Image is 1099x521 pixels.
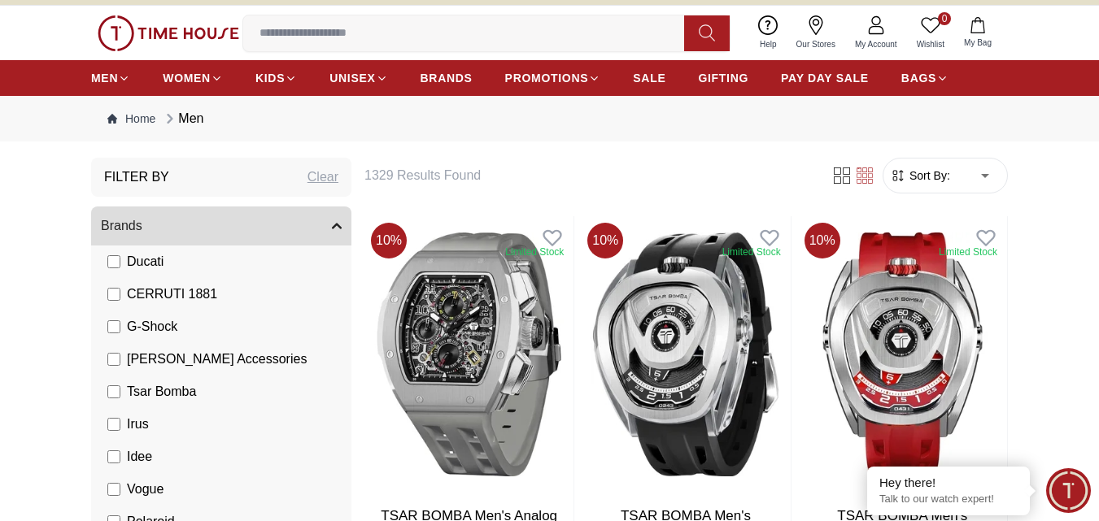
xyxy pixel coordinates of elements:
[805,223,840,258] span: 10 %
[329,70,375,86] span: UNISEX
[371,223,407,258] span: 10 %
[329,63,387,93] a: UNISEX
[790,38,842,50] span: Our Stores
[107,450,120,463] input: Idee
[107,111,155,127] a: Home
[127,415,149,434] span: Irus
[91,96,1008,141] nav: Breadcrumb
[722,245,781,258] div: Limited Stock
[127,252,164,271] span: Ducati
[910,38,951,50] span: Wishlist
[255,63,297,93] a: KIDS
[98,15,239,51] img: ...
[127,447,152,467] span: Idee
[127,350,307,369] span: [PERSON_NAME] Accessories
[798,216,1007,493] img: TSAR BOMBA Men's Automatic Red Dial Watch - TB8213A-04 SET
[505,245,564,258] div: Limited Stock
[91,63,130,93] a: MEN
[698,63,748,93] a: GIFTING
[698,70,748,86] span: GIFTING
[101,216,142,236] span: Brands
[421,70,473,86] span: BRANDS
[127,480,164,499] span: Vogue
[957,37,998,49] span: My Bag
[364,166,811,185] h6: 1329 Results Found
[907,12,954,54] a: 0Wishlist
[107,385,120,398] input: Tsar Bomba
[107,288,120,301] input: CERRUTI 1881
[307,167,338,187] div: Clear
[107,418,120,431] input: Irus
[421,63,473,93] a: BRANDS
[939,245,997,258] div: Limited Stock
[364,216,573,493] img: TSAR BOMBA Men's Analog Black Dial Watch - TB8214 C-Grey
[753,38,783,50] span: Help
[127,317,177,336] span: G-Shock
[107,320,120,333] input: G-Shock
[906,167,950,184] span: Sort By:
[1046,468,1091,513] div: Chat Widget
[890,167,950,184] button: Sort By:
[104,167,169,187] h3: Filter By
[107,483,120,496] input: Vogue
[163,70,211,86] span: WOMEN
[91,206,351,245] button: Brands
[127,382,196,402] span: Tsar Bomba
[127,284,217,304] span: CERRUTI 1881
[163,63,223,93] a: WOMEN
[581,216,790,493] img: TSAR BOMBA Men's Automatic Black Dial Watch - TB8213A-06 SET
[879,493,1018,506] p: Talk to our watch expert!
[781,63,869,93] a: PAY DAY SALE
[879,475,1018,491] div: Hey there!
[938,12,951,25] span: 0
[781,70,869,86] span: PAY DAY SALE
[848,38,904,50] span: My Account
[787,12,845,54] a: Our Stores
[255,70,285,86] span: KIDS
[633,63,665,93] a: SALE
[587,223,623,258] span: 10 %
[954,14,1001,52] button: My Bag
[107,255,120,268] input: Ducati
[901,63,949,93] a: BAGS
[633,70,665,86] span: SALE
[107,353,120,366] input: [PERSON_NAME] Accessories
[505,70,589,86] span: PROMOTIONS
[750,12,787,54] a: Help
[162,109,203,128] div: Men
[505,63,601,93] a: PROMOTIONS
[901,70,936,86] span: BAGS
[91,70,118,86] span: MEN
